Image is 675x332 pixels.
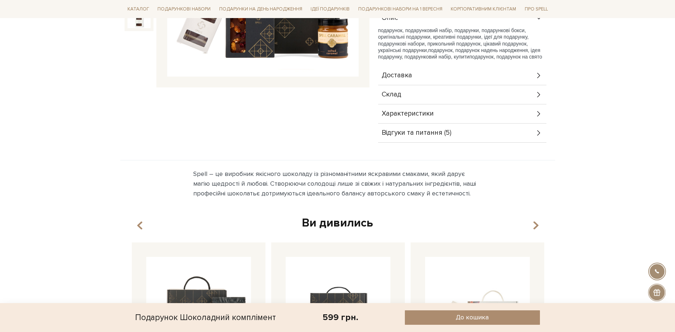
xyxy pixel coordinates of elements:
[135,310,276,325] div: Подарунок Шоколадний комплімент
[378,27,529,53] span: подарунок, подарунковий набір, подарунки, подарункові бокси, оригінальні подарунки, креативні под...
[193,169,482,198] div: Spell – це виробник якісного шоколаду із різноманітними яскравими смаками, який дарує магію щедро...
[382,111,434,117] span: Характеристики
[308,4,352,15] a: Ідеї подарунків
[155,4,213,15] a: Подарункові набори
[382,72,412,79] span: Доставка
[405,310,540,325] button: До кошика
[382,130,451,136] span: Відгуки та питання (5)
[487,47,528,53] span: день народження
[456,313,489,322] span: До кошика
[355,3,445,15] a: Подарункові набори на 1 Вересня
[382,15,398,21] span: Опис
[448,3,519,15] a: Корпоративним клієнтам
[129,216,546,231] div: Ви дивились
[522,4,551,15] a: Про Spell
[469,54,542,60] span: подарунок, подарунок на свято
[427,47,428,53] span: ,
[382,91,401,98] span: Склад
[323,312,358,323] div: 599 грн.
[216,4,305,15] a: Подарунки на День народження
[125,4,152,15] a: Каталог
[428,47,487,53] span: подарунок, подарунок на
